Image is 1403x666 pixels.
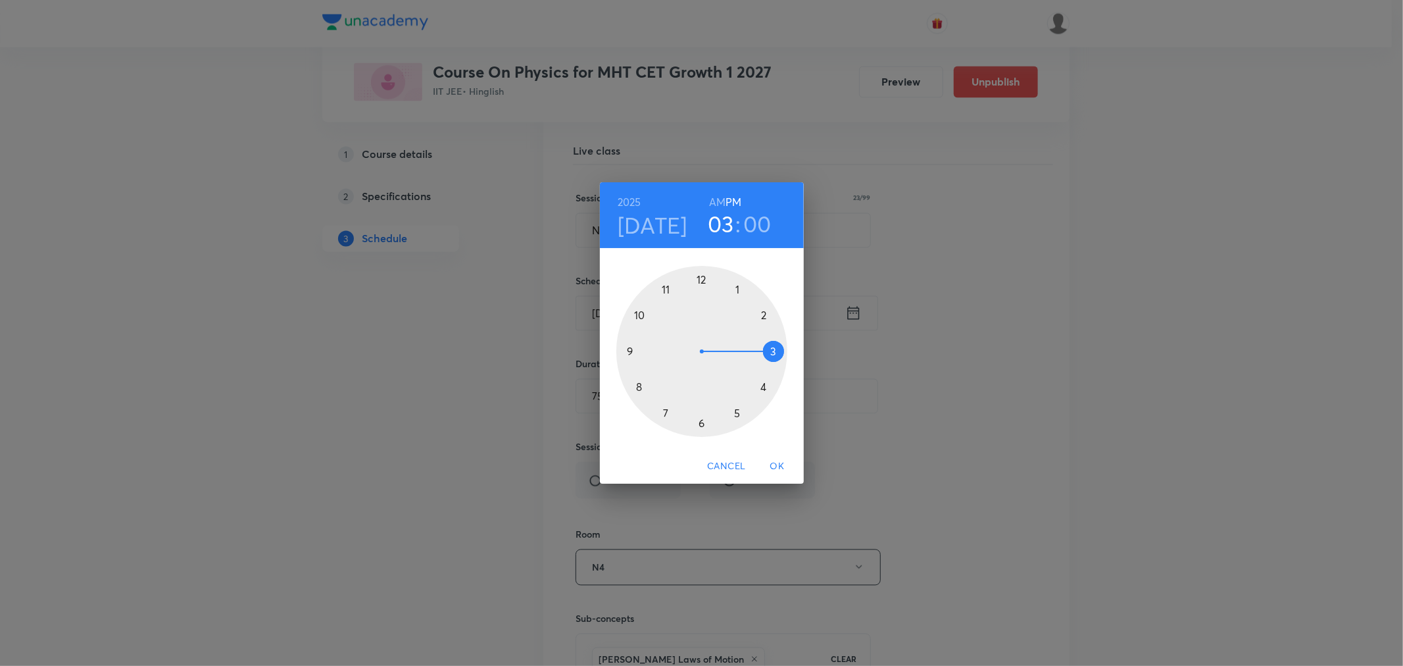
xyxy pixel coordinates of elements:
[743,210,772,238] button: 00
[702,454,751,478] button: Cancel
[708,210,734,238] button: 03
[618,193,641,211] button: 2025
[735,210,741,238] h3: :
[762,458,793,474] span: OK
[707,458,745,474] span: Cancel
[756,454,799,478] button: OK
[726,193,741,211] button: PM
[709,193,726,211] button: AM
[618,211,687,239] button: [DATE]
